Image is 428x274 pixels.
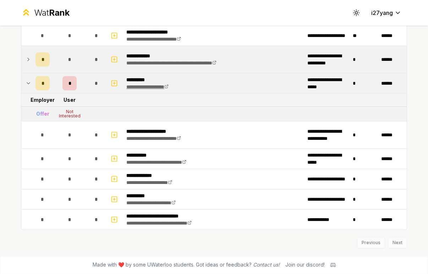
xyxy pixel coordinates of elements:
div: Wat [34,7,70,19]
span: i27yang [371,9,393,17]
a: WatRank [21,7,70,19]
td: User [53,94,87,106]
span: Made with ❤️ by some UWaterloo students. Got ideas or feedback? [93,261,280,268]
button: i27yang [366,6,407,19]
div: Offer [36,110,49,117]
span: Rank [49,7,70,18]
a: Contact us! [253,262,280,268]
td: Employer [33,94,53,106]
div: Join our discord! [285,261,325,268]
div: Not Interested [55,110,84,118]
